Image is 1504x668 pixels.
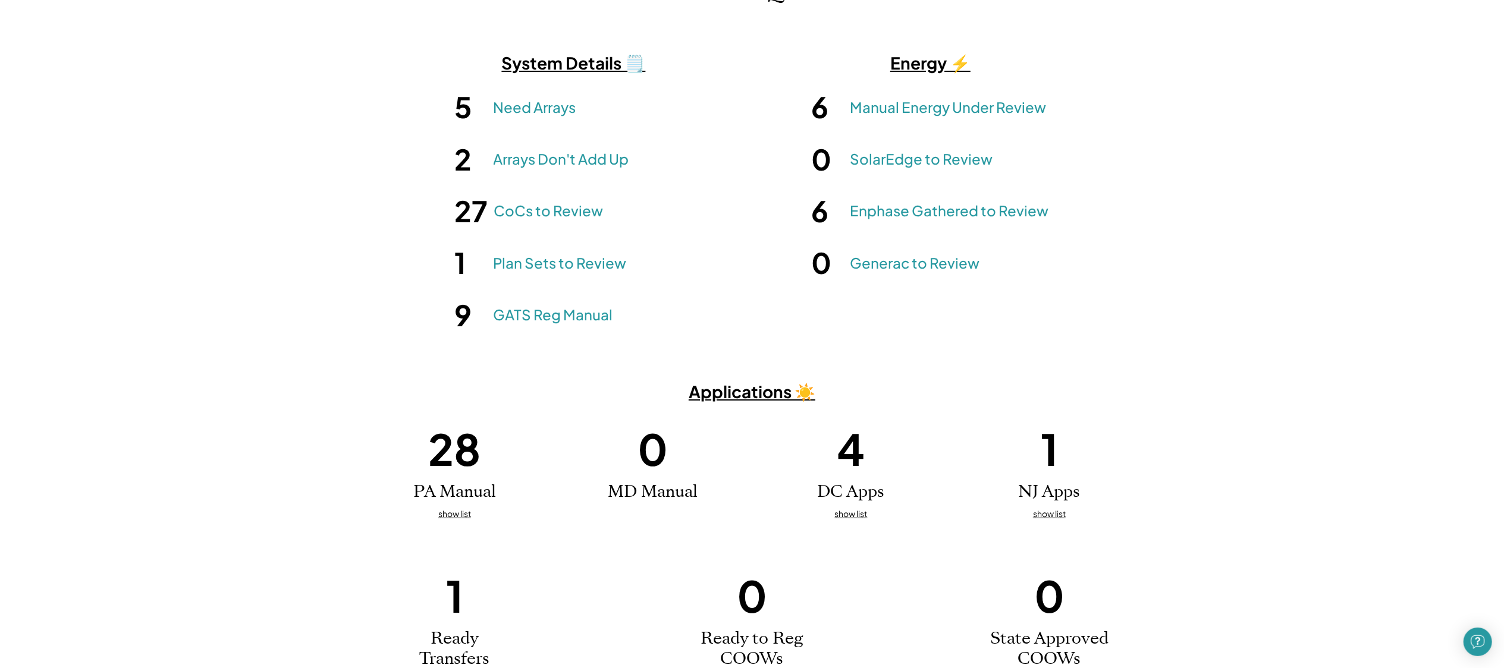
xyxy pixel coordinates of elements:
[1034,568,1065,623] h1: 0
[850,149,993,169] a: SolarEdge to Review
[812,193,844,229] h1: 6
[608,482,698,502] h2: MD Manual
[446,568,463,623] h1: 1
[850,201,1049,221] a: Enphase Gathered to Review
[1018,482,1080,502] h2: NJ Apps
[737,568,767,623] h1: 0
[438,508,471,519] u: show list
[455,297,488,333] h1: 9
[425,52,723,74] h3: System Details 🗒️
[494,253,627,273] a: Plan Sets to Review
[782,52,1079,74] h3: Energy ⚡
[494,305,613,325] a: GATS Reg Manual
[818,482,885,502] h2: DC Apps
[455,141,488,178] h1: 2
[850,253,980,273] a: Generac to Review
[638,421,668,477] h1: 0
[413,482,496,502] h2: PA Manual
[455,89,488,125] h1: 5
[1464,628,1492,656] div: Open Intercom Messenger
[494,201,604,221] a: CoCs to Review
[835,508,868,519] u: show list
[850,97,1047,118] a: Manual Energy Under Review
[812,244,844,281] h1: 0
[812,141,844,178] h1: 0
[455,193,488,229] h1: 27
[494,97,576,118] a: Need Arrays
[812,89,844,125] h1: 6
[1033,508,1066,519] u: show list
[837,421,865,477] h1: 4
[428,421,481,477] h1: 28
[1041,421,1058,477] h1: 1
[455,244,488,281] h1: 1
[494,149,629,169] a: Arrays Don't Add Up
